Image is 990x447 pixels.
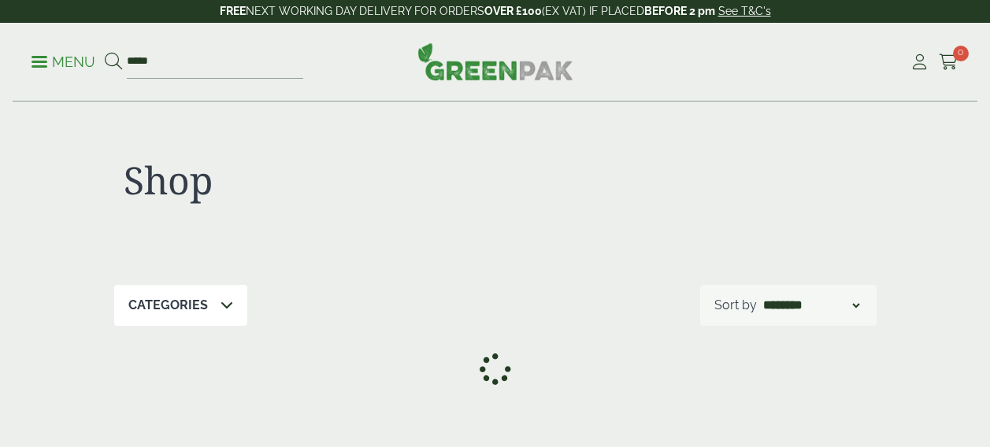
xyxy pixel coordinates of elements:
[124,157,486,203] h1: Shop
[417,42,573,80] img: GreenPak Supplies
[939,50,958,74] a: 0
[718,5,771,17] a: See T&C's
[714,296,757,315] p: Sort by
[128,296,208,315] p: Categories
[32,53,95,72] p: Menu
[939,54,958,70] i: Cart
[910,54,929,70] i: My Account
[220,5,246,17] strong: FREE
[32,53,95,68] a: Menu
[953,46,969,61] span: 0
[644,5,715,17] strong: BEFORE 2 pm
[760,296,862,315] select: Shop order
[484,5,542,17] strong: OVER £100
